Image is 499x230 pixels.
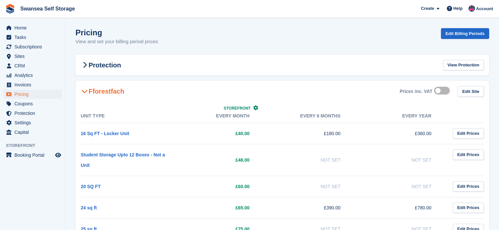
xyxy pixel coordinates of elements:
a: menu [3,52,62,61]
td: £40.00 [172,123,262,144]
td: Not Set [263,144,354,176]
td: £48.00 [172,144,262,176]
p: View and set your billing period prices [75,38,158,45]
a: Swansea Self Storage [18,3,77,14]
a: View Protection [443,60,484,71]
a: Edit Prices [453,128,484,139]
span: Account [476,6,493,12]
td: Not Set [354,176,445,197]
a: menu [3,23,62,32]
div: Prices inc. VAT [400,89,432,94]
a: menu [3,42,62,51]
span: Protection [14,109,54,118]
h2: Protection [81,61,121,69]
a: Edit Site [458,86,484,97]
span: Storefront [224,106,251,111]
a: menu [3,99,62,108]
span: Home [14,23,54,32]
td: £60.00 [172,176,262,197]
span: Capital [14,128,54,137]
a: menu [3,61,62,70]
a: menu [3,33,62,42]
a: menu [3,109,62,118]
td: £390.00 [263,197,354,218]
a: menu [3,71,62,80]
h1: Pricing [75,28,158,37]
td: Not Set [354,144,445,176]
a: Storefront [224,106,258,111]
a: Preview store [54,151,62,159]
th: Every month [172,109,262,123]
td: Not Set [263,176,354,197]
a: Edit Prices [453,181,484,192]
td: £180.00 [263,123,354,144]
a: 16 Sq FT - Locker Unit [81,131,129,136]
th: Every year [354,109,445,123]
a: menu [3,90,62,99]
a: Edit Prices [453,150,484,160]
a: menu [3,80,62,89]
td: £780.00 [354,197,445,218]
span: Invoices [14,80,54,89]
img: Paul Davies [468,5,475,12]
img: stora-icon-8386f47178a22dfd0bd8f6a31ec36ba5ce8667c1dd55bd0f319d3a0aa187defe.svg [5,4,15,14]
a: menu [3,118,62,127]
span: Analytics [14,71,54,80]
span: Help [453,5,463,12]
span: Sites [14,52,54,61]
h2: Fforestfach [81,87,124,95]
span: Subscriptions [14,42,54,51]
a: 20 SQ FT [81,184,101,189]
a: 24 sq ft [81,205,97,210]
span: CRM [14,61,54,70]
td: £65.00 [172,197,262,218]
a: Student Storage Upto 12 Boxes - Not a Unit [81,152,165,168]
span: Tasks [14,33,54,42]
td: £360.00 [354,123,445,144]
span: Coupons [14,99,54,108]
a: menu [3,150,62,160]
span: Storefront [6,142,65,149]
span: Create [421,5,434,12]
a: Edit Prices [453,203,484,213]
span: Settings [14,118,54,127]
span: Pricing [14,90,54,99]
a: Edit Billing Periods [441,28,489,39]
span: Booking Portal [14,150,54,160]
a: menu [3,128,62,137]
th: Unit Type [81,109,172,123]
th: Every 6 months [263,109,354,123]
